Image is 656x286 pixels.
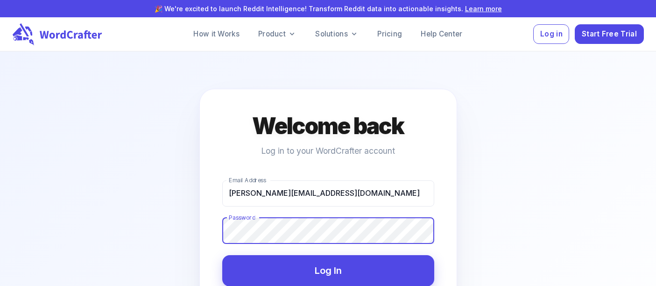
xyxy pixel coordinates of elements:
[186,25,247,43] a: How it Works
[533,24,569,44] button: Log in
[229,214,255,222] label: Password
[251,25,304,43] a: Product
[575,24,643,44] button: Start Free Trial
[308,25,366,43] a: Solutions
[413,25,470,43] a: Help Center
[582,28,637,41] span: Start Free Trial
[465,5,502,13] a: Learn more
[15,4,641,14] p: 🎉 We're excited to launch Reddit Intelligence! Transform Reddit data into actionable insights.
[261,144,395,157] p: Log in to your WordCrafter account
[370,25,409,43] a: Pricing
[624,254,647,277] iframe: Intercom live chat
[229,176,266,184] label: Email Address
[252,112,404,141] h4: Welcome back
[540,28,563,41] span: Log in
